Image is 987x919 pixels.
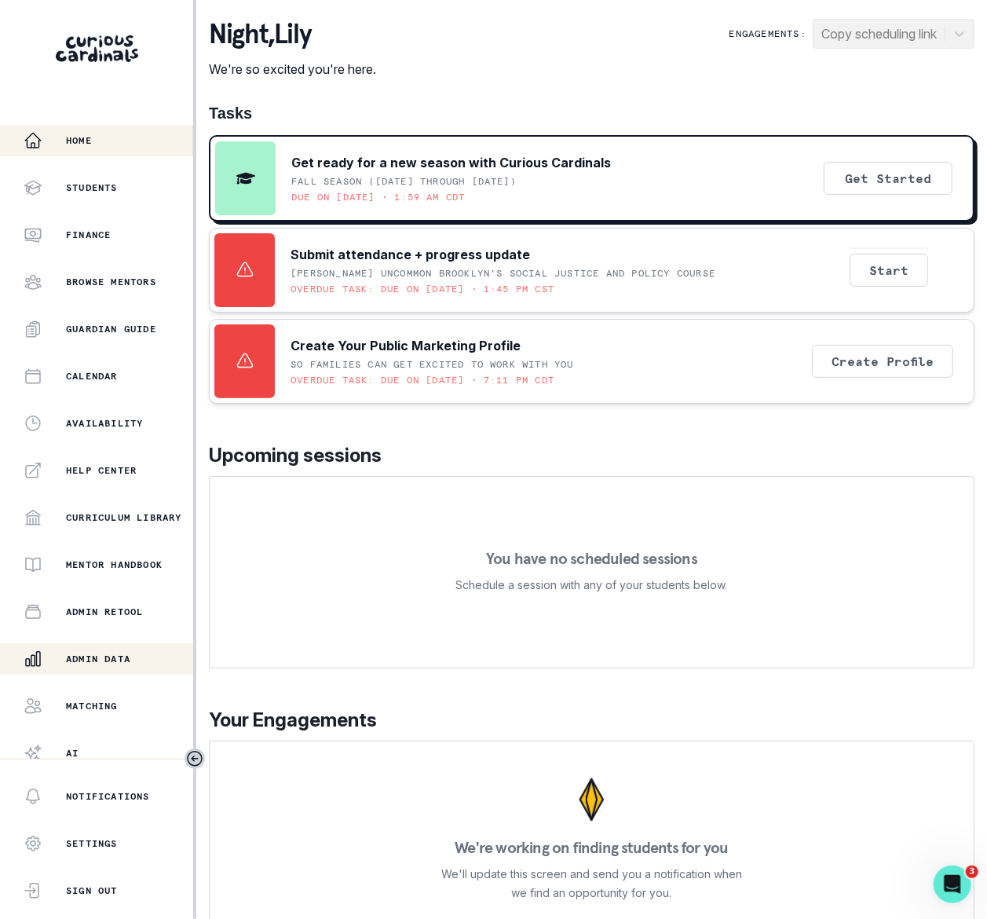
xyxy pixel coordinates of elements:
[812,345,953,378] button: Create Profile
[66,511,182,524] p: Curriculum Library
[66,229,111,241] p: Finance
[66,747,79,760] p: AI
[66,370,118,383] p: Calendar
[66,134,92,147] p: Home
[66,837,118,850] p: Settings
[209,19,376,50] p: night , Lily
[291,191,465,203] p: Due on [DATE] • 1:59 AM CDT
[66,653,130,665] p: Admin Data
[456,576,728,595] p: Schedule a session with any of your students below.
[209,706,974,734] p: Your Engagements
[209,104,974,123] h1: Tasks
[441,865,743,903] p: We'll update this screen and send you a notification when we find an opportunity for you.
[66,464,137,477] p: Help Center
[966,866,978,878] span: 3
[66,606,143,618] p: Admin Retool
[729,27,806,40] p: Engagements:
[291,153,611,172] p: Get ready for a new season with Curious Cardinals
[291,358,574,371] p: SO FAMILIES CAN GET EXCITED TO WORK WITH YOU
[455,840,728,855] p: We're working on finding students for you
[185,749,205,769] button: Toggle sidebar
[291,267,715,280] p: [PERSON_NAME] UNCOMMON Brooklyn's Social Justice and Policy Course
[209,60,376,79] p: We're so excited you're here.
[56,35,138,62] img: Curious Cardinals Logo
[291,175,517,188] p: Fall Season ([DATE] through [DATE])
[66,276,156,288] p: Browse Mentors
[66,417,143,430] p: Availability
[291,283,554,295] p: Overdue task: Due on [DATE] • 1:45 PM CST
[486,551,697,566] p: You have no scheduled sessions
[209,441,974,470] p: Upcoming sessions
[824,162,952,195] button: Get Started
[291,336,521,355] p: Create Your Public Marketing Profile
[934,866,971,903] iframe: Intercom live chat
[291,374,554,386] p: Overdue task: Due on [DATE] • 7:11 PM CDT
[66,884,118,897] p: Sign Out
[66,700,118,712] p: Matching
[66,790,150,803] p: Notifications
[850,254,928,287] button: Start
[291,245,530,264] p: Submit attendance + progress update
[66,558,163,571] p: Mentor Handbook
[66,181,118,194] p: Students
[66,323,156,335] p: Guardian Guide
